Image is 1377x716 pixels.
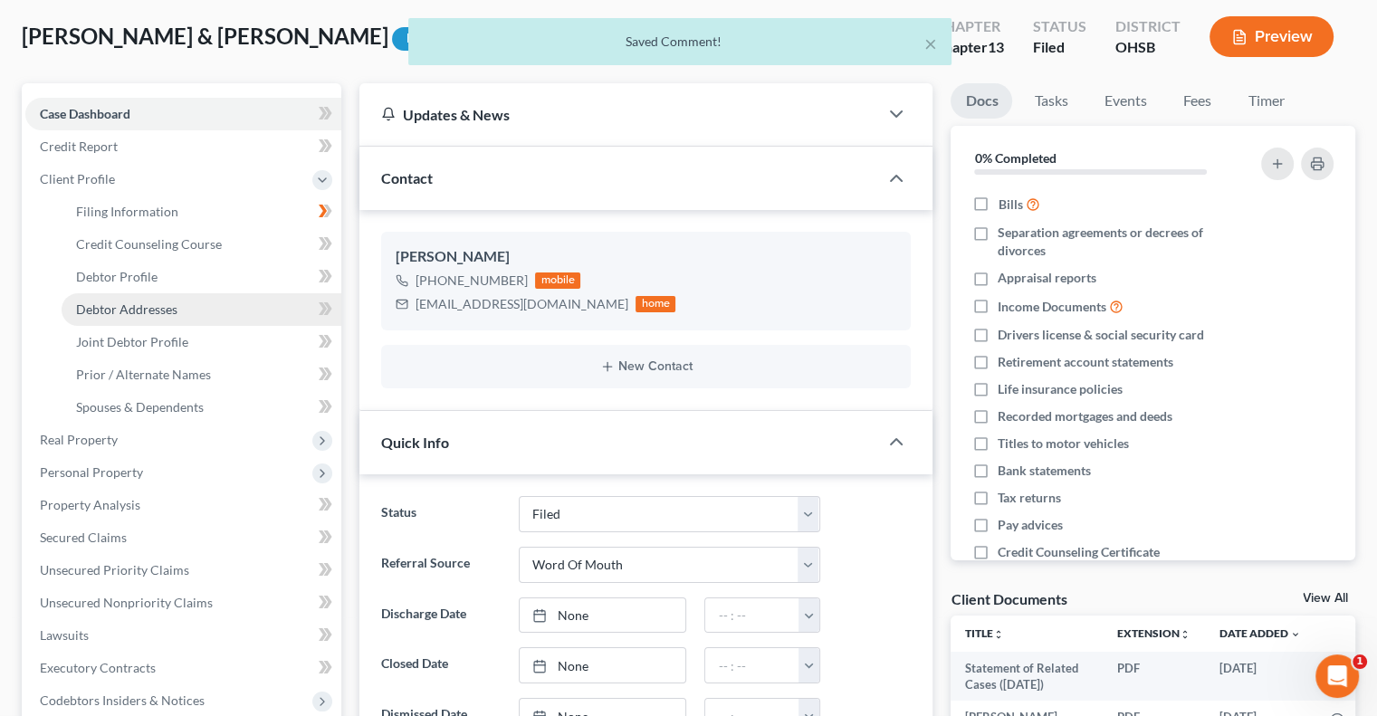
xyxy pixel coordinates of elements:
[381,105,856,124] div: Updates & News
[381,434,449,451] span: Quick Info
[951,652,1103,702] td: Statement of Related Cases ([DATE])
[372,496,509,532] label: Status
[1019,83,1082,119] a: Tasks
[396,246,896,268] div: [PERSON_NAME]
[1205,652,1315,702] td: [DATE]
[993,629,1004,640] i: unfold_more
[1210,16,1334,57] button: Preview
[951,83,1012,119] a: Docs
[1117,626,1191,640] a: Extensionunfold_more
[40,432,118,447] span: Real Property
[1033,16,1086,37] div: Status
[62,391,341,424] a: Spouses & Dependents
[1115,16,1181,37] div: District
[25,619,341,652] a: Lawsuits
[974,150,1056,166] strong: 0% Completed
[951,589,1066,608] div: Client Documents
[934,16,1004,37] div: Chapter
[416,272,528,290] div: [PHONE_NUMBER]
[705,648,799,683] input: -- : --
[372,647,509,683] label: Closed Date
[372,597,509,634] label: Discharge Date
[1315,654,1359,698] iframe: Intercom live chat
[520,648,686,683] a: None
[416,295,628,313] div: [EMAIL_ADDRESS][DOMAIN_NAME]
[25,521,341,554] a: Secured Claims
[40,138,118,154] span: Credit Report
[40,464,143,480] span: Personal Property
[535,272,580,289] div: mobile
[998,353,1173,371] span: Retirement account statements
[62,358,341,391] a: Prior / Alternate Names
[40,530,127,545] span: Secured Claims
[25,554,341,587] a: Unsecured Priority Claims
[1103,652,1205,702] td: PDF
[998,407,1172,425] span: Recorded mortgages and deeds
[76,334,188,349] span: Joint Debtor Profile
[25,98,341,130] a: Case Dashboard
[998,489,1061,507] span: Tax returns
[40,595,213,610] span: Unsecured Nonpriority Claims
[809,16,905,37] div: Case
[1303,592,1348,605] a: View All
[76,236,222,252] span: Credit Counseling Course
[998,380,1123,398] span: Life insurance policies
[423,33,937,51] div: Saved Comment!
[25,652,341,684] a: Executory Contracts
[998,269,1096,287] span: Appraisal reports
[1290,629,1301,640] i: expand_more
[705,598,799,633] input: -- : --
[25,587,341,619] a: Unsecured Nonpriority Claims
[1233,83,1298,119] a: Timer
[62,326,341,358] a: Joint Debtor Profile
[76,204,178,219] span: Filing Information
[40,497,140,512] span: Property Analysis
[924,33,937,54] button: ×
[62,261,341,293] a: Debtor Profile
[40,692,205,708] span: Codebtors Insiders & Notices
[998,434,1129,453] span: Titles to motor vehicles
[965,626,1004,640] a: Titleunfold_more
[520,598,686,633] a: None
[76,301,177,317] span: Debtor Addresses
[1168,83,1226,119] a: Fees
[381,169,433,186] span: Contact
[40,562,189,578] span: Unsecured Priority Claims
[76,269,158,284] span: Debtor Profile
[1353,654,1367,669] span: 1
[76,399,204,415] span: Spouses & Dependents
[25,489,341,521] a: Property Analysis
[25,130,341,163] a: Credit Report
[372,547,509,583] label: Referral Source
[998,516,1063,534] span: Pay advices
[998,462,1091,480] span: Bank statements
[1180,629,1191,640] i: unfold_more
[40,106,130,121] span: Case Dashboard
[1219,626,1301,640] a: Date Added expand_more
[40,627,89,643] span: Lawsuits
[636,296,675,312] div: home
[62,228,341,261] a: Credit Counseling Course
[998,326,1204,344] span: Drivers license & social security card
[40,660,156,675] span: Executory Contracts
[62,196,341,228] a: Filing Information
[998,196,1022,214] span: Bills
[998,298,1106,316] span: Income Documents
[40,171,115,186] span: Client Profile
[998,543,1160,561] span: Credit Counseling Certificate
[998,224,1238,260] span: Separation agreements or decrees of divorces
[62,293,341,326] a: Debtor Addresses
[76,367,211,382] span: Prior / Alternate Names
[1089,83,1161,119] a: Events
[396,359,896,374] button: New Contact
